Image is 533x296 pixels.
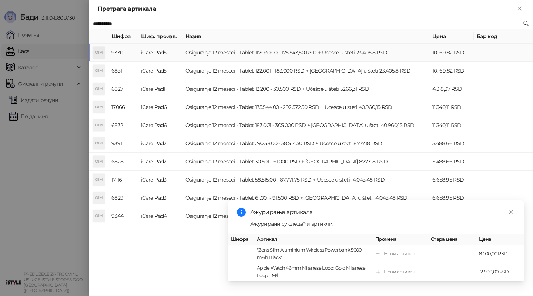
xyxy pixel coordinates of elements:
[138,134,182,153] td: iCareiPad2
[138,62,182,80] td: iCareiPad5
[476,263,524,282] td: 12.900,00 RSD
[182,98,429,116] td: Osiguranje 12 meseci - Tablet 175.544,00 - 292.572,50 RSD + Ucesce u steti 40.960,15 RSD
[182,134,429,153] td: Osiguranje 12 meseci - Tablet 29.258,00 - 58.514,50 RSD + Ucesce u steti 8777,18 RSD
[108,207,138,225] td: 9344
[428,263,476,282] td: -
[429,134,474,153] td: 5.488,66 RSD
[108,44,138,62] td: 9330
[429,62,474,80] td: 10.169,82 RSD
[138,171,182,189] td: iCareiPad3
[108,62,138,80] td: 6831
[108,80,138,98] td: 6827
[429,44,474,62] td: 10.169,82 RSD
[182,62,429,80] td: Osiguranje 12 meseci - Tablet 122.001 - 183.000 RSD + [GEOGRAPHIC_DATA] u šteti 23.405,8 RSD
[108,29,138,44] th: Шифра
[250,220,515,228] div: Ажурирани су следећи артикли:
[138,153,182,171] td: iCareiPad2
[228,234,254,245] th: Шифра
[138,207,182,225] td: iCareiPad4
[93,156,105,167] div: O1M
[428,234,476,245] th: Стара цена
[93,47,105,59] div: O1M
[108,171,138,189] td: 17116
[507,208,515,216] a: Close
[250,208,515,217] div: Ажурирање артикала
[509,209,514,214] span: close
[476,234,524,245] th: Цена
[93,83,105,95] div: O1M
[228,263,254,282] td: 1
[429,29,474,44] th: Цена
[372,234,428,245] th: Промена
[384,269,415,276] div: Нови артикал
[429,116,474,134] td: 11.340,11 RSD
[182,44,429,62] td: Osiguranje 12 meseci - Tablet 117.030,00 - 175.543,50 RSD + Ucesce u steti 23.405,8 RSD
[182,207,429,225] td: Osiguranje 12 meseci - Tablet 87.772,00 - 117.029,00 RSD + Ucesce u steti 17.554,35 RSD
[384,250,415,258] div: Нови артикал
[98,4,515,13] div: Претрага артикала
[474,29,533,44] th: Бар код
[93,210,105,222] div: O1M
[254,245,372,263] td: "Zens Slim Aluminium Wireless Powerbank 5000 mAh Black"
[108,153,138,171] td: 6828
[93,137,105,149] div: O1M
[108,134,138,153] td: 9391
[108,116,138,134] td: 6832
[138,29,182,44] th: Шиф. произв.
[182,171,429,189] td: Osiguranje 12 meseci - Tablet 58.515,00 - 87.771,75 RSD + Ucesce u steti 14.043,48 RSD
[228,245,254,263] td: 1
[182,189,429,207] td: Osiguranje 12 meseci - Tablet 61.001 - 91.500 RSD + [GEOGRAPHIC_DATA] u šteti 14.043,48 RSD
[429,98,474,116] td: 11.340,11 RSD
[182,80,429,98] td: Osiguranje 12 meseci - Tablet 12.200 - 30.500 RSD + Učešće u šteti 5266,31 RSD
[429,189,474,207] td: 6.658,95 RSD
[182,116,429,134] td: Osiguranje 12 meseci - Tablet 183.001 - 305.000 RSD + [GEOGRAPHIC_DATA] u šteti 40.960,15 RSD
[182,153,429,171] td: Osiguranje 12 meseci - Tablet 30.501 - 61.000 RSD + [GEOGRAPHIC_DATA] 8777,18 RSD
[138,98,182,116] td: iCareiPad6
[515,4,524,13] button: Close
[429,171,474,189] td: 6.658,95 RSD
[93,174,105,186] div: O1M
[254,234,372,245] th: Артикал
[182,29,429,44] th: Назив
[138,189,182,207] td: iCareiPad3
[254,263,372,282] td: Apple Watch 46mm Milanese Loop: Gold Milanese Loop - M/L
[93,192,105,204] div: O1M
[93,101,105,113] div: O1M
[428,245,476,263] td: -
[138,80,182,98] td: iCareiPad1
[108,189,138,207] td: 6829
[237,208,246,217] span: info-circle
[429,153,474,171] td: 5.488,66 RSD
[108,98,138,116] td: 17066
[93,119,105,131] div: O1M
[138,44,182,62] td: iCareiPad5
[93,65,105,77] div: O1M
[476,245,524,263] td: 8.000,00 RSD
[429,80,474,98] td: 4.318,37 RSD
[138,116,182,134] td: iCareiPad6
